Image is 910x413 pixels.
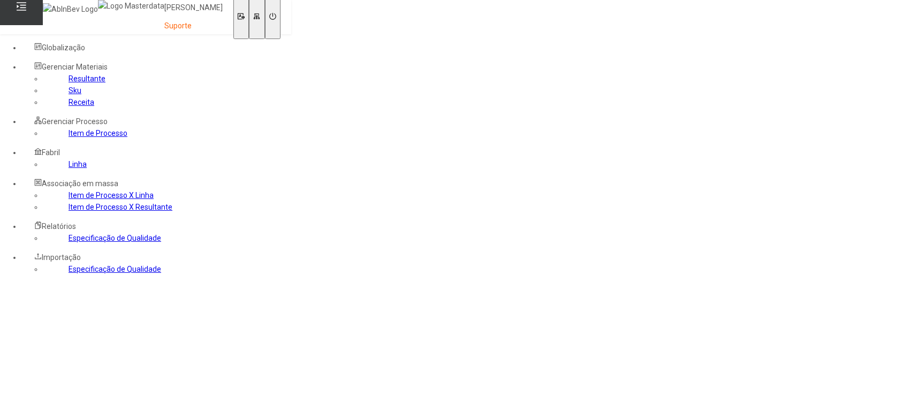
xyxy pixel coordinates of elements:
span: Relatórios [42,222,76,231]
p: [PERSON_NAME] [164,3,223,13]
img: AbInBev Logo [43,3,98,15]
a: Especificação de Qualidade [69,265,161,273]
span: Gerenciar Materiais [42,63,108,71]
a: Receita [69,98,94,106]
a: Item de Processo X Linha [69,191,154,200]
a: Item de Processo [69,129,127,137]
a: Especificação de Qualidade [69,234,161,242]
a: Item de Processo X Resultante [69,203,172,211]
span: Globalização [42,43,85,52]
span: Associação em massa [42,179,118,188]
a: Sku [69,86,81,95]
span: Importação [42,253,81,262]
span: Gerenciar Processo [42,117,108,126]
span: Fabril [42,148,60,157]
p: Suporte [164,21,223,32]
a: Resultante [69,74,105,83]
a: Linha [69,160,87,169]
